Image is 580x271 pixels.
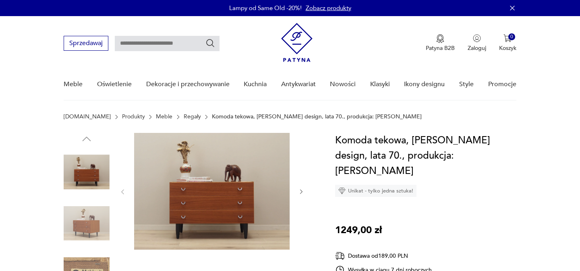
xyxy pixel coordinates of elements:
p: Koszyk [499,44,516,52]
div: 0 [508,33,515,40]
p: Zaloguj [468,44,486,52]
a: Regały [184,114,201,120]
a: Produkty [122,114,145,120]
a: Meble [64,69,83,100]
p: 1249,00 zł [335,223,382,238]
a: Style [459,69,474,100]
a: Ikona medaluPatyna B2B [426,34,455,52]
a: Antykwariat [281,69,316,100]
img: Ikonka użytkownika [473,34,481,42]
a: Oświetlenie [97,69,132,100]
a: Kuchnia [244,69,267,100]
a: Nowości [330,69,356,100]
a: Zobacz produkty [306,4,351,12]
div: Dostawa od 189,00 PLN [335,251,432,261]
a: Promocje [488,69,516,100]
a: [DOMAIN_NAME] [64,114,111,120]
button: Sprzedawaj [64,36,108,51]
img: Ikona koszyka [503,34,512,42]
img: Ikona dostawy [335,251,345,261]
img: Zdjęcie produktu Komoda tekowa, skandynawski design, lata 70., produkcja: ÆJM Møbler [64,201,110,246]
img: Ikona diamentu [338,187,346,194]
a: Sprzedawaj [64,41,108,47]
div: Unikat - tylko jedna sztuka! [335,185,416,197]
p: Lampy od Same Old -20%! [229,4,302,12]
button: Zaloguj [468,34,486,52]
p: Komoda tekowa, [PERSON_NAME] design, lata 70., produkcja: [PERSON_NAME] [212,114,422,120]
img: Patyna - sklep z meblami i dekoracjami vintage [281,23,313,62]
a: Meble [156,114,172,120]
img: Zdjęcie produktu Komoda tekowa, skandynawski design, lata 70., produkcja: ÆJM Møbler [64,149,110,195]
p: Patyna B2B [426,44,455,52]
h1: Komoda tekowa, [PERSON_NAME] design, lata 70., produkcja: [PERSON_NAME] [335,133,516,179]
img: Ikona medalu [436,34,444,43]
button: Szukaj [205,38,215,48]
button: 0Koszyk [499,34,516,52]
img: Zdjęcie produktu Komoda tekowa, skandynawski design, lata 70., produkcja: ÆJM Møbler [134,133,290,250]
button: Patyna B2B [426,34,455,52]
a: Klasyki [370,69,390,100]
a: Ikony designu [404,69,445,100]
a: Dekoracje i przechowywanie [146,69,230,100]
